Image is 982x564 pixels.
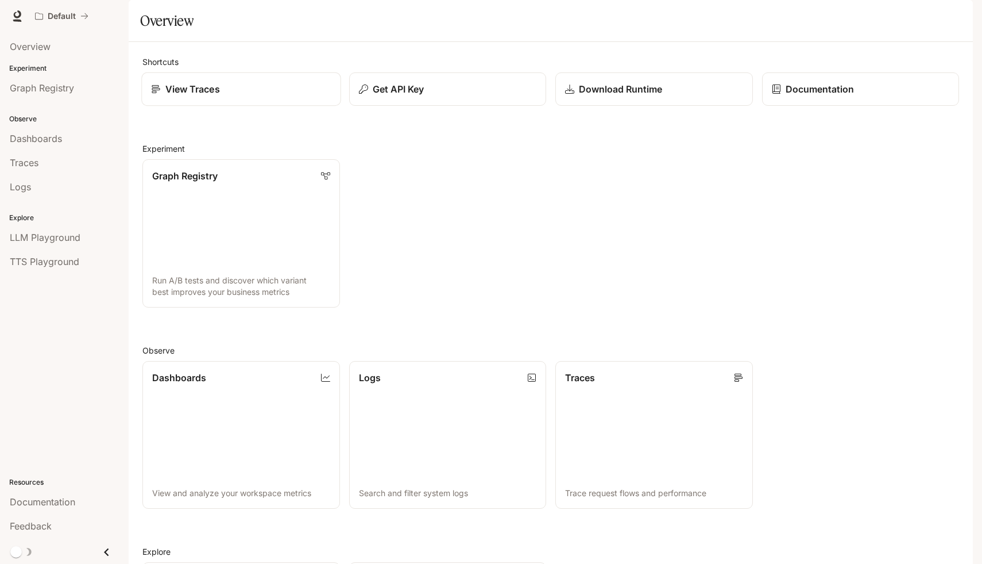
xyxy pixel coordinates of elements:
[152,371,206,385] p: Dashboards
[786,82,854,96] p: Documentation
[152,488,330,499] p: View and analyze your workspace metrics
[141,72,341,106] a: View Traces
[142,159,340,308] a: Graph RegistryRun A/B tests and discover which variant best improves your business metrics
[565,488,743,499] p: Trace request flows and performance
[359,371,381,385] p: Logs
[373,82,424,96] p: Get API Key
[359,488,537,499] p: Search and filter system logs
[48,11,76,21] p: Default
[142,143,959,155] h2: Experiment
[349,361,547,509] a: LogsSearch and filter system logs
[555,361,753,509] a: TracesTrace request flows and performance
[165,82,220,96] p: View Traces
[579,82,662,96] p: Download Runtime
[142,361,340,509] a: DashboardsView and analyze your workspace metrics
[152,275,330,298] p: Run A/B tests and discover which variant best improves your business metrics
[142,344,959,356] h2: Observe
[142,546,959,558] h2: Explore
[762,72,960,106] a: Documentation
[30,5,94,28] button: All workspaces
[565,371,595,385] p: Traces
[349,72,547,106] button: Get API Key
[555,72,753,106] a: Download Runtime
[140,9,194,32] h1: Overview
[152,169,218,183] p: Graph Registry
[142,56,959,68] h2: Shortcuts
